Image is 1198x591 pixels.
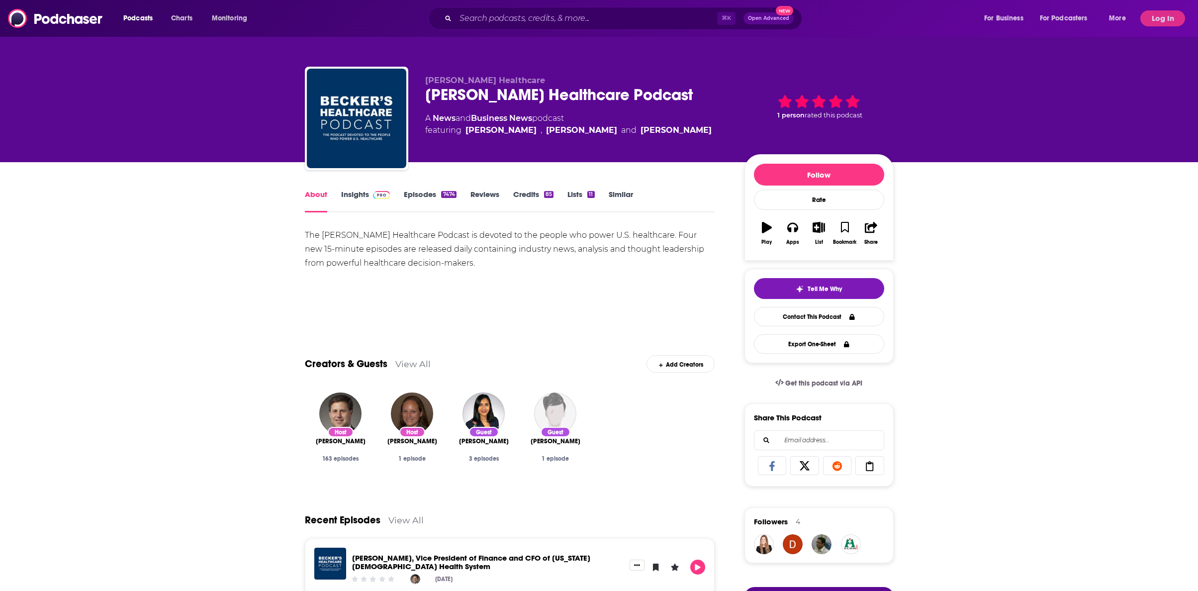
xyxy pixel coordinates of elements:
span: Podcasts [123,11,153,25]
img: Scott Becker [410,574,420,584]
button: Leave a Rating [667,560,682,575]
div: 3 episodes [456,455,512,462]
span: Tell Me Why [808,285,842,293]
span: [PERSON_NAME] [459,437,509,445]
div: The [PERSON_NAME] Healthcare Podcast is devoted to the people who power U.S. healthcare. Four new... [305,228,715,270]
span: [PERSON_NAME] [387,437,437,445]
div: 4 [796,517,800,526]
a: Similar [609,190,633,212]
button: tell me why sparkleTell Me Why [754,278,884,299]
button: open menu [205,10,260,26]
button: List [806,215,831,251]
span: Monitoring [212,11,247,25]
div: 11 [587,191,594,198]
div: 1 episode [528,455,583,462]
a: News [433,113,456,123]
img: Kathy Azeez-Narain [462,393,505,435]
div: Apps [786,239,799,245]
a: Share on X/Twitter [790,456,819,475]
img: Podchaser - Follow, Share and Rate Podcasts [8,9,103,28]
a: daguirrechu [783,534,803,554]
a: View All [395,359,431,369]
span: Charts [171,11,192,25]
button: open menu [116,10,166,26]
a: Share on Facebook [758,456,787,475]
span: [PERSON_NAME] [531,437,580,445]
img: Becker’s Healthcare Podcast [307,69,406,168]
a: Credits85 [513,190,553,212]
a: Copy Link [855,456,884,475]
a: Jeff Francis, Vice President of Finance and CFO of Nebraska Methodist Health System [352,553,590,571]
div: Rate [754,190,884,210]
img: sbose64 [812,534,831,554]
a: Laura Dyrda [391,393,433,435]
a: Lists11 [567,190,594,212]
img: Podchaser Pro [373,191,390,199]
span: and [621,124,637,136]
img: econhealthcaresingapore [841,534,861,554]
div: [PERSON_NAME] [546,124,617,136]
div: Bookmark [833,239,856,245]
span: featuring [425,124,712,136]
a: Laura Dyrda [387,437,437,445]
button: Share [858,215,884,251]
div: 163 episodes [313,455,369,462]
div: Community Rating: 0 out of 5 [350,576,395,583]
span: ⌘ K [717,12,736,25]
a: Business News [471,113,532,123]
div: Search podcasts, credits, & more... [438,7,812,30]
button: Open AdvancedNew [743,12,794,24]
span: and [456,113,471,123]
button: Show More Button [630,560,645,571]
a: Kathy Azeez-Narain [459,437,509,445]
span: For Business [984,11,1023,25]
a: View All [388,515,424,525]
button: Apps [780,215,806,251]
span: Open Advanced [748,16,789,21]
div: Share [864,239,878,245]
div: Guest [469,427,499,437]
img: Jeff Francis, Vice President of Finance and CFO of Nebraska Methodist Health System [314,548,346,580]
span: Followers [754,517,788,526]
div: Search followers [754,430,884,450]
span: rated this podcast [805,111,862,119]
a: Reviews [470,190,499,212]
input: Email address... [762,431,876,450]
img: mfawcett [754,534,774,554]
button: Follow [754,164,884,186]
span: [PERSON_NAME] Healthcare [425,76,545,85]
a: Creators & Guests [305,358,387,370]
span: 1 person [777,111,805,119]
div: [DATE] [435,576,453,583]
a: Dan Knecht [531,437,580,445]
div: Host [328,427,354,437]
button: Play [690,560,705,575]
a: Share on Reddit [823,456,852,475]
a: Laura Dyrda [641,124,712,136]
div: Guest [541,427,570,437]
a: Scott Becker [465,124,537,136]
img: Dan Knecht [534,393,576,435]
button: open menu [1102,10,1138,26]
span: For Podcasters [1040,11,1088,25]
a: Scott Becker [316,437,366,445]
div: Host [399,427,425,437]
a: Scott Becker [319,393,362,435]
button: Bookmark [832,215,858,251]
div: List [815,239,823,245]
div: 85 [544,191,553,198]
button: Bookmark Episode [648,560,663,575]
h3: Share This Podcast [754,413,822,422]
span: Get this podcast via API [785,379,862,388]
div: Play [761,239,772,245]
a: InsightsPodchaser Pro [341,190,390,212]
a: Episodes7474 [404,190,456,212]
span: More [1109,11,1126,25]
